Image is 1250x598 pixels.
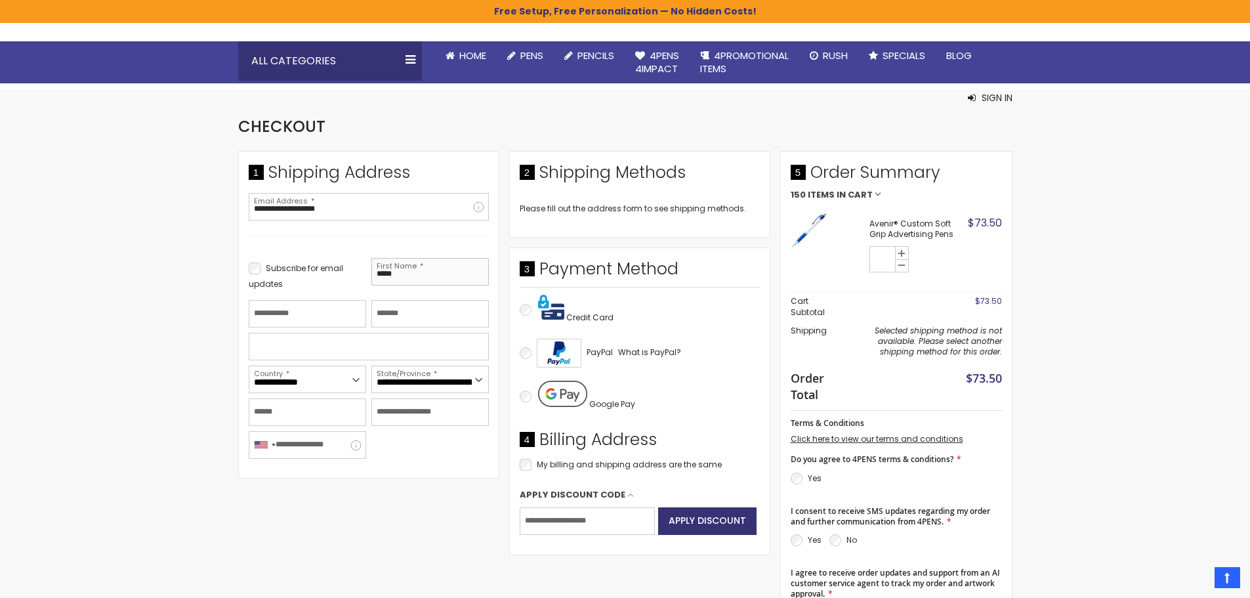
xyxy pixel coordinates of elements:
span: $73.50 [966,370,1002,386]
a: Rush [799,41,858,70]
div: Shipping Address [249,161,489,190]
span: Home [459,49,486,62]
a: Home [435,41,497,70]
div: All Categories [238,41,422,81]
span: Do you agree to 4PENS terms & conditions? [791,454,953,465]
a: What is PayPal? [618,345,681,360]
span: $73.50 [975,295,1002,307]
img: Avenir Custom Soft Grip Advertising Pens -Blue [791,213,827,249]
a: Click here to view our terms and conditions [791,433,963,444]
span: I consent to receive SMS updates regarding my order and further communication from 4PENS. [791,505,990,527]
span: Terms & Conditions [791,417,864,429]
span: Pencils [577,49,614,62]
span: My billing and shipping address are the same [537,459,722,470]
div: Please fill out the address form to see shipping methods. [520,203,760,214]
span: Specials [883,49,925,62]
span: Subscribe for email updates [249,263,343,289]
span: Apply Discount Code [520,489,625,501]
a: Specials [858,41,936,70]
span: Credit Card [566,312,614,323]
strong: Order Total [791,368,835,402]
img: Pay with Google Pay [538,381,587,407]
span: Blog [946,49,972,62]
span: Pens [520,49,543,62]
label: No [846,534,857,545]
img: Acceptance Mark [537,339,581,368]
span: Rush [823,49,848,62]
a: Blog [936,41,982,70]
div: United States: +1 [249,432,280,458]
span: PayPal [587,347,613,358]
span: 4Pens 4impact [635,49,679,75]
span: Selected shipping method is not available. Please select another shipping method for this order. [875,325,1002,357]
a: Pencils [554,41,625,70]
a: Pens [497,41,554,70]
div: Billing Address [520,429,760,458]
span: Items in Cart [808,190,873,200]
span: Sign In [982,91,1012,104]
a: 4PROMOTIONALITEMS [690,41,799,84]
div: Shipping Methods [520,161,760,190]
a: 4Pens4impact [625,41,690,84]
div: Payment Method [520,258,760,287]
span: 150 [791,190,806,200]
label: Yes [808,534,822,545]
button: Sign In [968,91,1012,104]
span: $73.50 [968,215,1002,230]
span: Checkout [238,116,325,137]
span: What is PayPal? [618,347,681,358]
span: Shipping [791,325,827,336]
label: Yes [808,473,822,484]
th: Cart Subtotal [791,292,841,322]
strong: Avenir® Custom Soft Grip Advertising Pens [869,219,965,240]
img: Pay with credit card [538,294,564,320]
span: 4PROMOTIONAL ITEMS [700,49,789,75]
span: Order Summary [791,161,1002,190]
a: Top [1215,567,1240,588]
span: Apply Discount [669,514,746,527]
button: Apply Discount [658,507,757,535]
span: Google Pay [589,398,635,410]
